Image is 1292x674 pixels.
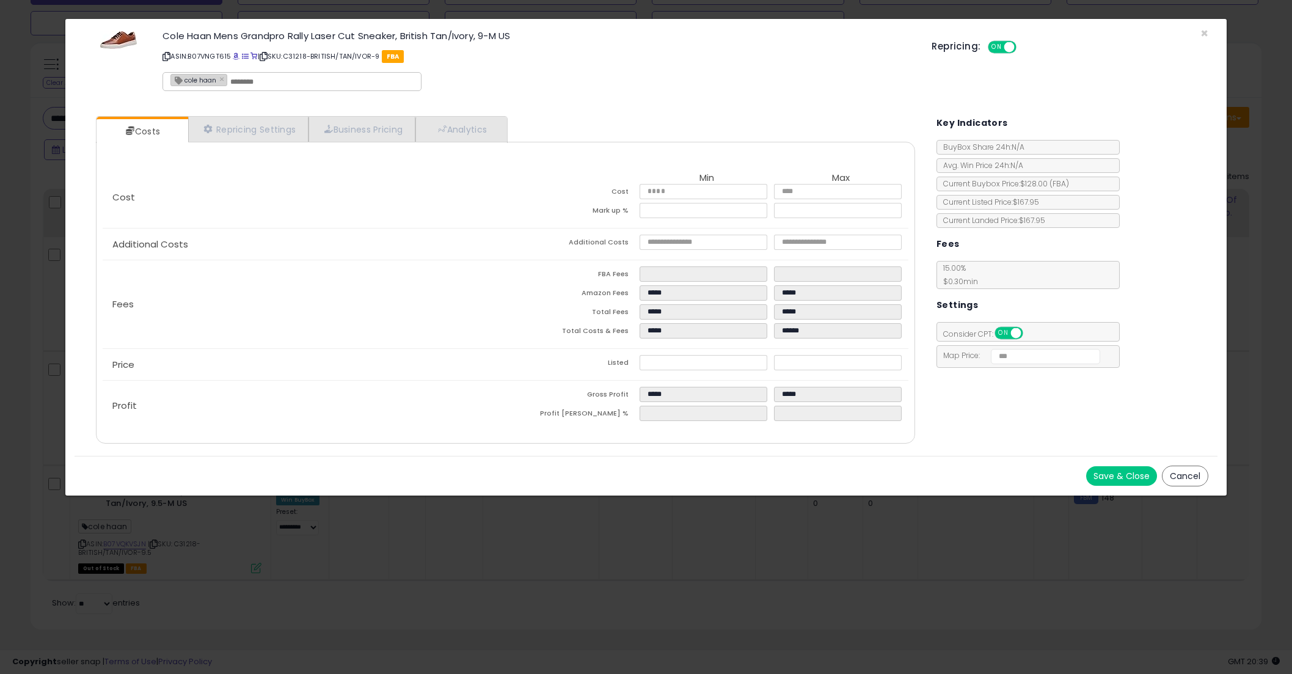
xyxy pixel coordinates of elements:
[242,51,249,61] a: All offer listings
[171,75,216,85] span: cole haan
[162,31,913,40] h3: Cole Haan Mens Grandpro Rally Laser Cut Sneaker, British Tan/Ivory, 9-M US
[505,406,640,425] td: Profit [PERSON_NAME] %
[1049,178,1069,189] span: ( FBA )
[505,323,640,342] td: Total Costs & Fees
[505,285,640,304] td: Amazon Fees
[937,142,1024,152] span: BuyBox Share 24h: N/A
[505,355,640,374] td: Listed
[162,46,913,66] p: ASIN: B07VNGT615 | SKU: C31218-BRITISH/TAN/IVOR-9
[1200,24,1208,42] span: ×
[937,160,1023,170] span: Avg. Win Price 24h: N/A
[932,42,980,51] h5: Repricing:
[937,350,1100,361] span: Map Price:
[996,328,1011,339] span: ON
[1015,42,1034,53] span: OFF
[103,360,506,370] p: Price
[103,192,506,202] p: Cost
[505,266,640,285] td: FBA Fees
[103,299,506,309] p: Fees
[990,42,1005,53] span: ON
[103,240,506,249] p: Additional Costs
[505,203,640,222] td: Mark up %
[505,184,640,203] td: Cost
[505,235,640,254] td: Additional Costs
[640,173,774,184] th: Min
[219,73,227,84] a: ×
[250,51,257,61] a: Your listing only
[936,298,978,313] h5: Settings
[233,51,239,61] a: BuyBox page
[937,329,1039,339] span: Consider CPT:
[100,31,137,49] img: 41-yWBm2QVL._SL60_.jpg
[937,215,1045,225] span: Current Landed Price: $167.95
[936,236,960,252] h5: Fees
[1086,466,1157,486] button: Save & Close
[505,304,640,323] td: Total Fees
[97,119,187,144] a: Costs
[937,263,978,287] span: 15.00 %
[1021,328,1040,339] span: OFF
[1162,466,1208,486] button: Cancel
[937,178,1069,189] span: Current Buybox Price:
[188,117,309,142] a: Repricing Settings
[415,117,506,142] a: Analytics
[937,276,978,287] span: $0.30 min
[382,50,404,63] span: FBA
[937,197,1039,207] span: Current Listed Price: $167.95
[505,387,640,406] td: Gross Profit
[936,115,1008,131] h5: Key Indicators
[308,117,415,142] a: Business Pricing
[103,401,506,411] p: Profit
[1020,178,1069,189] span: $128.00
[774,173,908,184] th: Max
